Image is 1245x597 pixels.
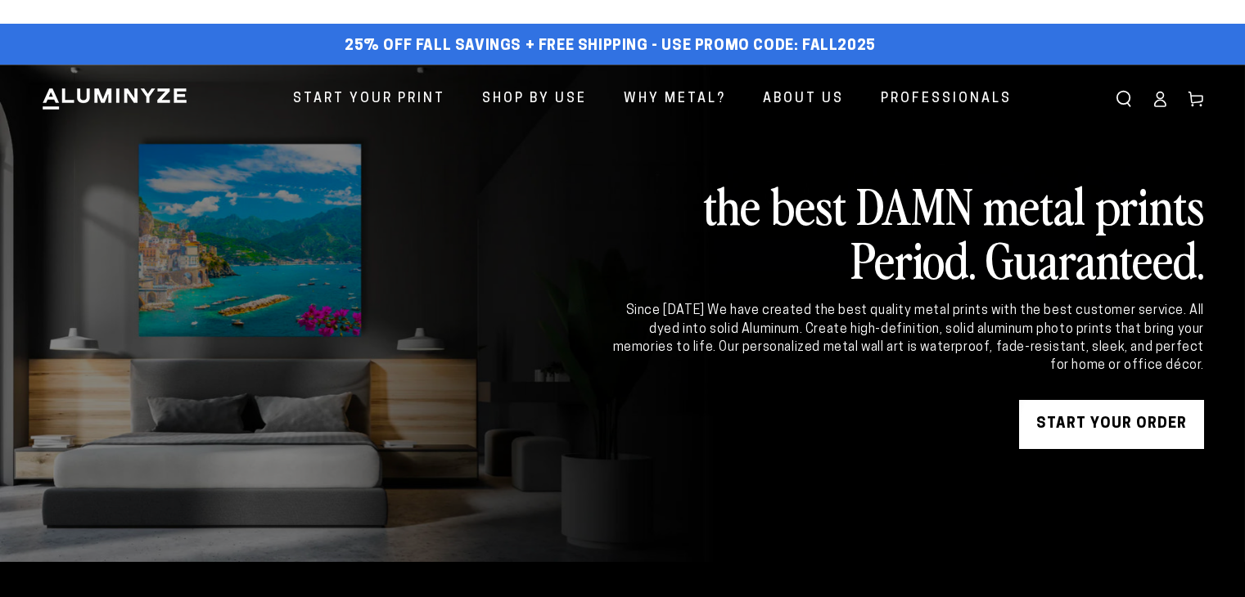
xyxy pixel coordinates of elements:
span: Start Your Print [293,88,445,111]
a: Professionals [868,78,1024,121]
summary: Search our site [1106,81,1142,117]
a: Why Metal? [611,78,738,121]
a: Start Your Print [281,78,458,121]
span: Professionals [881,88,1012,111]
span: About Us [763,88,844,111]
span: 25% off FALL Savings + Free Shipping - Use Promo Code: FALL2025 [345,38,876,56]
img: Aluminyze [41,87,188,111]
a: About Us [751,78,856,121]
span: Shop By Use [482,88,587,111]
a: Shop By Use [470,78,599,121]
a: START YOUR Order [1019,400,1204,449]
h2: the best DAMN metal prints Period. Guaranteed. [610,177,1204,285]
div: Since [DATE] We have created the best quality metal prints with the best customer service. All dy... [610,302,1204,375]
span: Why Metal? [624,88,726,111]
